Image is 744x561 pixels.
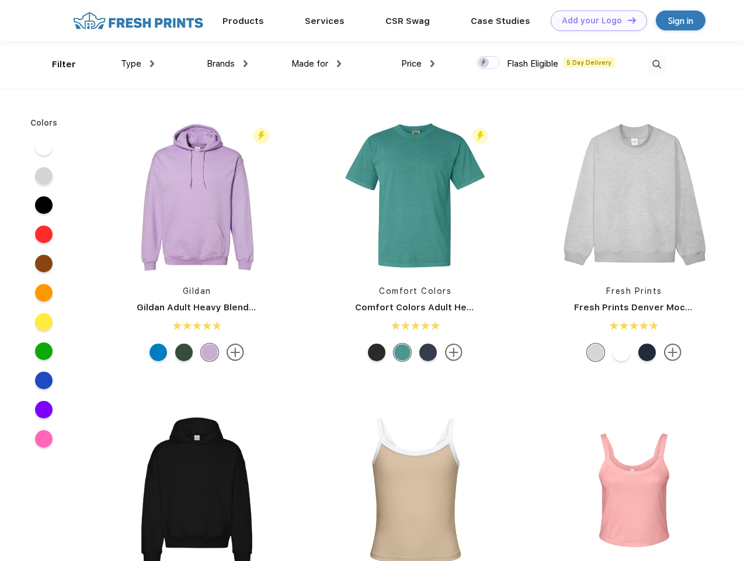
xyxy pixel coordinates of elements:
img: dropdown.png [430,60,434,67]
div: Denim [419,344,437,361]
div: Seafoam [394,344,411,361]
a: Comfort Colors Adult Heavyweight T-Shirt [355,302,546,313]
div: Ash Grey [587,344,604,361]
img: more.svg [227,344,244,361]
img: dropdown.png [150,60,154,67]
img: fo%20logo%202.webp [69,11,207,31]
img: func=resize&h=266 [119,118,274,273]
img: more.svg [445,344,463,361]
img: DT [628,17,636,23]
div: Sign in [668,14,693,27]
img: desktop_search.svg [647,55,666,74]
span: Type [121,58,141,69]
a: Sign in [656,11,705,30]
img: func=resize&h=266 [557,118,712,273]
img: flash_active_toggle.svg [253,128,269,144]
a: Products [222,16,264,26]
a: Gildan [183,286,211,296]
div: Hth Sp Drk Green [175,344,193,361]
span: Brands [207,58,235,69]
a: Comfort Colors [379,286,451,296]
div: White [613,344,630,361]
div: Sapphire [150,344,167,361]
span: Price [401,58,422,69]
a: Fresh Prints [606,286,662,296]
a: Gildan Adult Heavy Blend 8 Oz. 50/50 Hooded Sweatshirt [137,302,392,313]
span: Flash Eligible [507,58,558,69]
span: 5 Day Delivery [563,57,615,68]
img: func=resize&h=266 [338,118,493,273]
div: Pepper [368,344,385,361]
span: Made for [291,58,328,69]
img: dropdown.png [244,60,248,67]
div: Colors [22,117,67,129]
div: Add your Logo [562,16,622,26]
div: Orchid [201,344,218,361]
img: dropdown.png [337,60,341,67]
div: Navy [638,344,656,361]
div: Filter [52,58,76,71]
img: flash_active_toggle.svg [472,128,488,144]
img: more.svg [664,344,682,361]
